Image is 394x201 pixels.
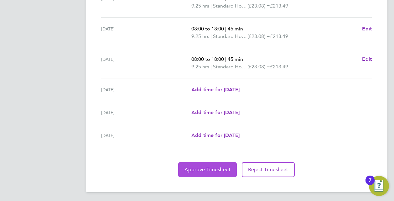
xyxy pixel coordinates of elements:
[101,109,191,116] div: [DATE]
[213,63,247,71] span: Standard Hourly
[191,109,240,116] a: Add time for [DATE]
[362,56,372,63] a: Edit
[210,3,212,9] span: |
[270,33,288,39] span: £213.49
[101,56,191,71] div: [DATE]
[210,64,212,70] span: |
[225,56,226,62] span: |
[191,109,240,115] span: Add time for [DATE]
[191,132,240,138] span: Add time for [DATE]
[362,26,372,32] span: Edit
[247,3,270,9] span: (£23.08) =
[247,64,270,70] span: (£23.08) =
[247,33,270,39] span: (£23.08) =
[270,3,288,9] span: £213.49
[191,3,209,9] span: 9.25 hrs
[248,167,288,173] span: Reject Timesheet
[191,26,224,32] span: 08:00 to 18:00
[228,26,243,32] span: 45 min
[213,33,247,40] span: Standard Hourly
[270,64,288,70] span: £213.49
[191,64,209,70] span: 9.25 hrs
[362,56,372,62] span: Edit
[191,86,240,93] a: Add time for [DATE]
[225,26,226,32] span: |
[184,167,231,173] span: Approve Timesheet
[369,180,371,188] div: 7
[191,56,224,62] span: 08:00 to 18:00
[178,162,237,177] button: Approve Timesheet
[191,33,209,39] span: 9.25 hrs
[242,162,295,177] button: Reject Timesheet
[228,56,243,62] span: 45 min
[210,33,212,39] span: |
[369,176,389,196] button: Open Resource Center, 7 new notifications
[213,2,247,10] span: Standard Hourly
[191,87,240,93] span: Add time for [DATE]
[191,132,240,139] a: Add time for [DATE]
[101,132,191,139] div: [DATE]
[101,25,191,40] div: [DATE]
[101,86,191,93] div: [DATE]
[362,25,372,33] a: Edit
